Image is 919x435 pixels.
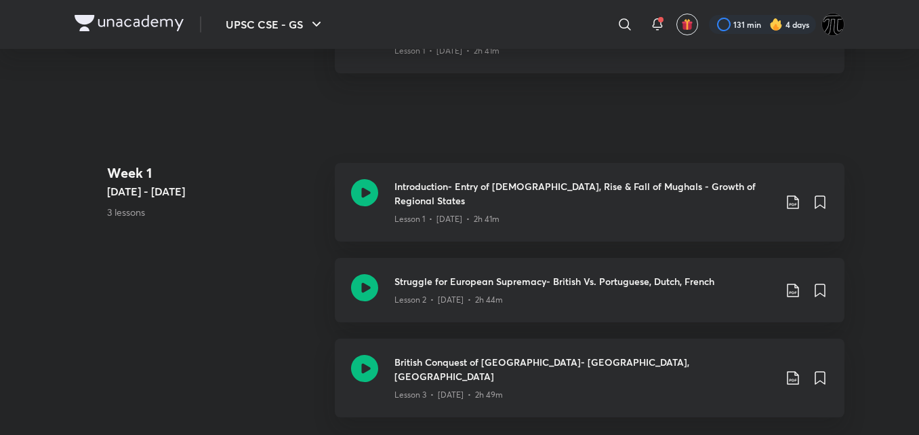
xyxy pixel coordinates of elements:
[394,355,774,383] h3: British Conquest of [GEOGRAPHIC_DATA]- [GEOGRAPHIC_DATA], [GEOGRAPHIC_DATA]
[394,213,499,225] p: Lesson 1 • [DATE] • 2h 41m
[394,274,774,288] h3: Struggle for European Supremacy- British Vs. Portuguese, Dutch, French
[394,294,503,306] p: Lesson 2 • [DATE] • 2h 44m
[821,13,844,36] img: Watcher
[335,339,844,434] a: British Conquest of [GEOGRAPHIC_DATA]- [GEOGRAPHIC_DATA], [GEOGRAPHIC_DATA]Lesson 3 • [DATE] • 2h...
[769,18,783,31] img: streak
[335,258,844,339] a: Struggle for European Supremacy- British Vs. Portuguese, Dutch, FrenchLesson 2 • [DATE] • 2h 44m
[394,45,499,57] p: Lesson 1 • [DATE] • 2h 41m
[107,163,324,183] h4: Week 1
[107,183,324,200] h5: [DATE] - [DATE]
[335,163,844,258] a: Introduction- Entry of [DEMOGRAPHIC_DATA], Rise & Fall of Mughals - Growth of Regional StatesLess...
[394,179,774,208] h3: Introduction- Entry of [DEMOGRAPHIC_DATA], Rise & Fall of Mughals - Growth of Regional States
[75,15,184,35] a: Company Logo
[394,389,503,401] p: Lesson 3 • [DATE] • 2h 49m
[676,14,698,35] button: avatar
[681,18,693,31] img: avatar
[107,205,324,219] p: 3 lessons
[218,11,333,38] button: UPSC CSE - GS
[75,15,184,31] img: Company Logo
